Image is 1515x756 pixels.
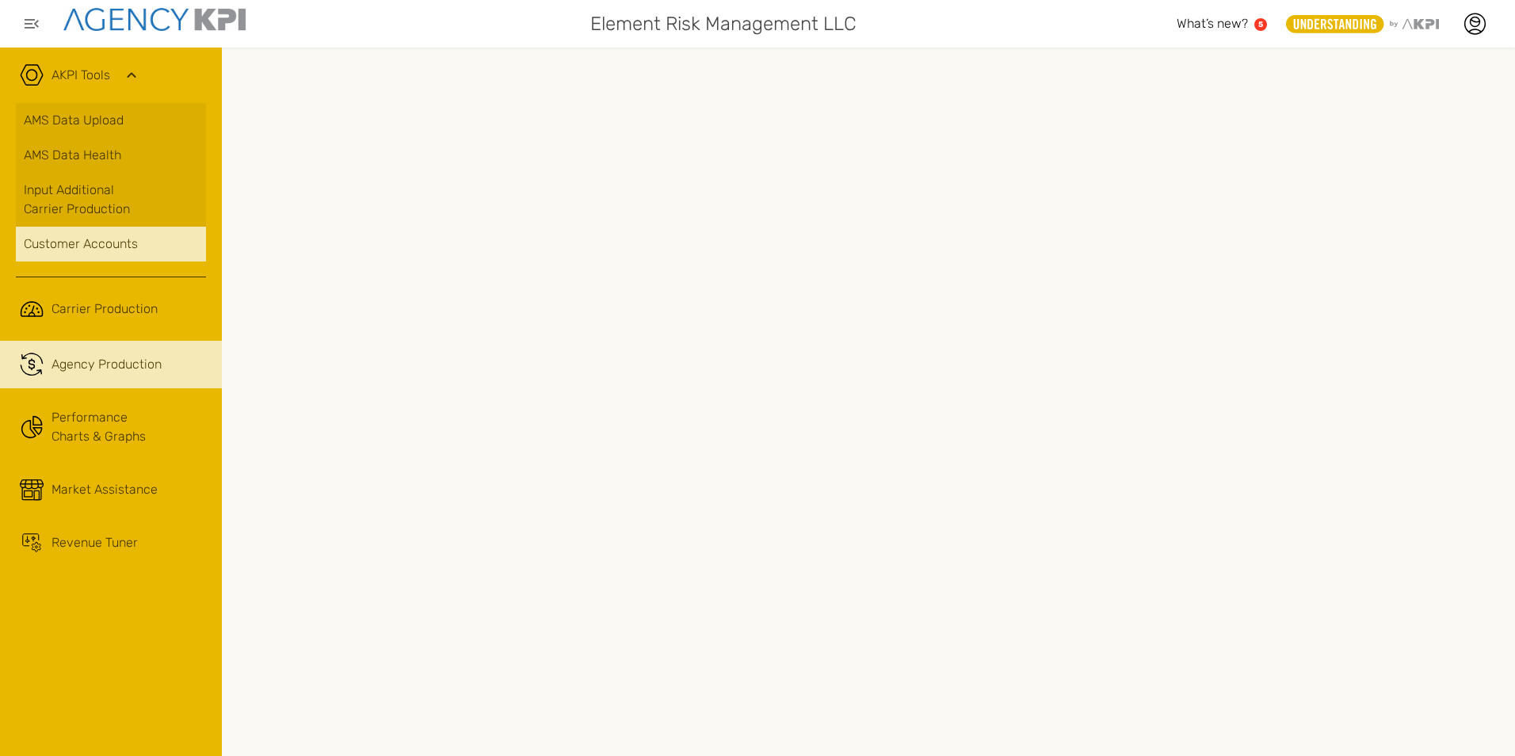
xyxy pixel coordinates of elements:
[1177,16,1248,31] span: What’s new?
[590,10,857,38] span: Element Risk Management LLC
[1258,20,1263,29] text: 5
[52,355,162,374] div: Agency Production
[16,138,206,173] a: AMS Data Health
[52,66,110,85] a: AKPI Tools
[24,146,121,165] span: AMS Data Health
[1254,18,1267,31] a: 5
[16,103,206,138] a: AMS Data Upload
[16,227,206,262] a: Customer Accounts
[52,533,138,552] div: Revenue Tuner
[52,300,158,319] span: Carrier Production
[63,8,246,31] img: agencykpi-logo-550x69-2d9e3fa8.png
[24,235,198,254] div: Customer Accounts
[16,173,206,227] a: Input AdditionalCarrier Production
[52,480,158,499] div: Market Assistance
